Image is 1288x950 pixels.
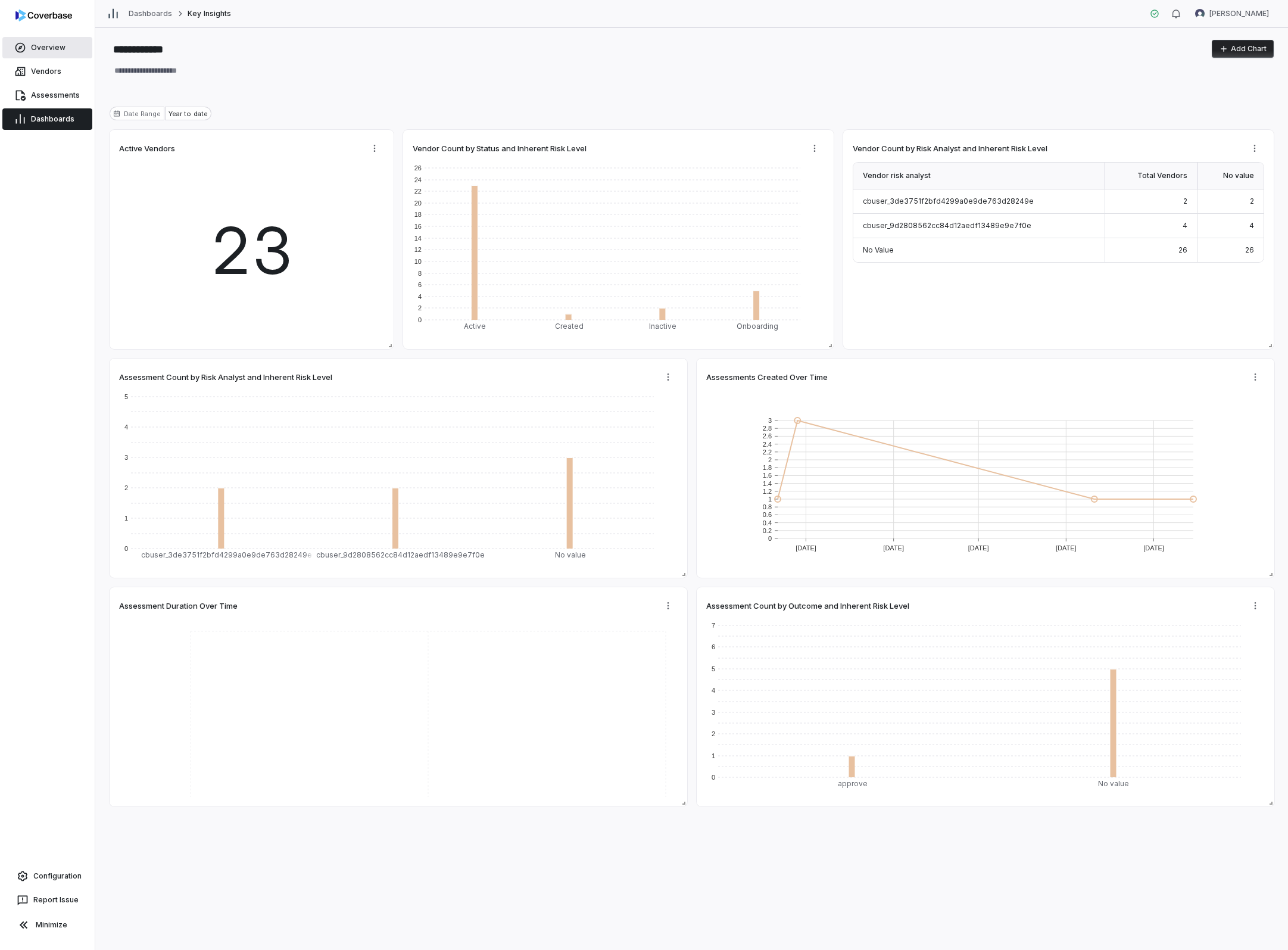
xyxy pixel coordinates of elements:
[2,85,92,106] a: Assessments
[712,752,715,759] text: 1
[129,9,172,18] a: Dashboards
[1056,544,1077,552] text: [DATE]
[712,774,715,781] text: 0
[763,519,772,527] text: 0.4
[1249,221,1254,230] span: 4
[863,221,1031,230] span: cbuser_9d2808562cc84d12aedf13489e9e7f0e
[768,496,772,503] text: 1
[5,865,90,887] a: Configuration
[365,139,384,157] button: More actions
[712,730,715,737] text: 2
[1197,163,1264,189] div: No value
[1245,245,1254,254] span: 26
[763,472,772,479] text: 1.6
[1183,221,1187,230] span: 4
[119,372,332,382] span: Assessment Count by Risk Analyst and Inherent Risk Level
[1245,139,1264,157] button: More actions
[863,197,1034,205] span: cbuser_3de3751f2bfd4299a0e9de763d28249e
[659,597,678,615] button: More actions
[210,203,293,299] span: 23
[768,417,772,424] text: 3
[414,164,422,172] text: 26
[796,544,816,552] text: [DATE]
[110,107,211,120] button: Date range for reportDate RangeYear to date
[124,393,128,400] text: 5
[712,622,715,629] text: 7
[124,454,128,461] text: 3
[119,143,175,154] span: Active Vendors
[15,10,72,21] img: logo-D7KZi-bG.svg
[659,368,678,386] button: More actions
[124,423,128,431] text: 4
[1212,40,1274,58] button: Add Chart
[31,114,74,124] span: Dashboards
[763,527,772,534] text: 0.2
[763,488,772,495] text: 1.2
[1195,9,1205,18] img: Neil Kelly avatar
[763,480,772,487] text: 1.4
[5,889,90,911] button: Report Issue
[1178,245,1187,254] span: 26
[413,143,587,154] span: Vendor Count by Status and Inherent Risk Level
[1105,163,1197,189] div: Total Vendors
[36,920,67,930] span: Minimize
[414,258,422,265] text: 10
[763,432,772,440] text: 2.6
[763,448,772,456] text: 2.2
[33,895,79,905] span: Report Issue
[712,643,715,650] text: 6
[763,464,772,471] text: 1.8
[712,687,715,694] text: 4
[1143,544,1164,552] text: [DATE]
[414,188,422,195] text: 22
[414,235,422,242] text: 14
[706,372,828,382] span: Assessments Created Over Time
[706,600,909,611] span: Assessment Count by Outcome and Inherent Risk Level
[763,503,772,510] text: 0.8
[418,270,422,277] text: 8
[712,665,715,672] text: 5
[1246,597,1265,615] button: More actions
[33,871,82,881] span: Configuration
[768,456,772,463] text: 2
[110,107,164,120] div: Date Range
[414,176,422,183] text: 24
[1188,5,1276,23] button: Neil Kelly avatar[PERSON_NAME]
[863,245,894,254] span: No Value
[418,281,422,288] text: 6
[418,316,422,323] text: 0
[188,9,230,18] span: Key Insights
[763,511,772,518] text: 0.6
[414,211,422,218] text: 18
[124,545,128,552] text: 0
[763,441,772,448] text: 2.4
[31,43,66,52] span: Overview
[712,709,715,716] text: 3
[1183,197,1187,205] span: 2
[119,600,238,611] span: Assessment Duration Over Time
[5,913,90,937] button: Minimize
[414,246,422,253] text: 12
[414,223,422,230] text: 16
[165,107,211,120] div: Year to date
[418,304,422,312] text: 2
[1209,9,1269,18] span: [PERSON_NAME]
[883,544,904,552] text: [DATE]
[2,108,92,130] a: Dashboards
[124,484,128,491] text: 2
[113,110,120,117] svg: Date range for report
[414,200,422,207] text: 20
[768,535,772,542] text: 0
[31,67,61,76] span: Vendors
[805,139,824,157] button: More actions
[763,425,772,432] text: 2.8
[1246,368,1265,386] button: More actions
[968,544,989,552] text: [DATE]
[2,37,92,58] a: Overview
[31,91,80,100] span: Assessments
[124,515,128,522] text: 1
[1250,197,1254,205] span: 2
[2,61,92,82] a: Vendors
[853,143,1047,154] span: Vendor Count by Risk Analyst and Inherent Risk Level
[418,293,422,300] text: 4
